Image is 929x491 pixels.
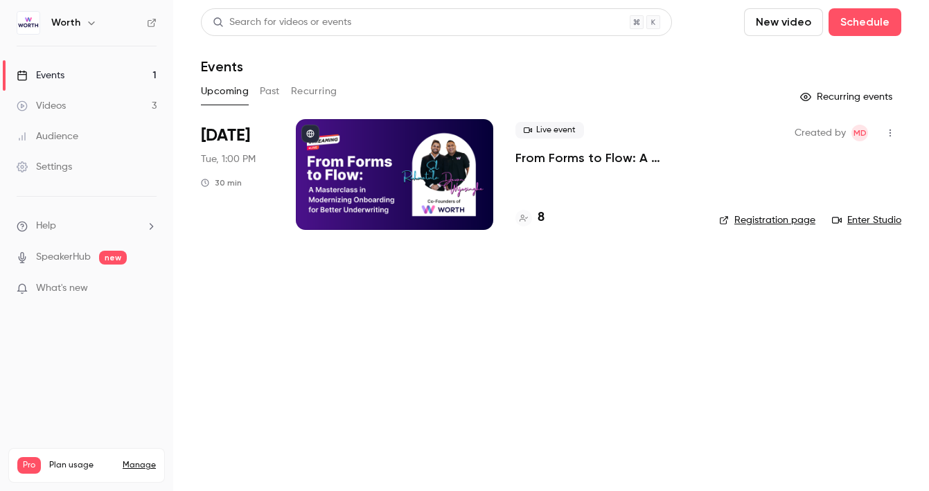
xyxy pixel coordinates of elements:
[744,8,823,36] button: New video
[515,150,697,166] a: From Forms to Flow: A Masterclass in Modernizing Onboarding for Better Underwriting
[201,152,256,166] span: Tue, 1:00 PM
[851,125,868,141] span: Marilena De Niear
[515,208,545,227] a: 8
[140,283,157,295] iframe: Noticeable Trigger
[17,99,66,113] div: Videos
[201,177,242,188] div: 30 min
[201,119,274,230] div: Sep 23 Tue, 1:00 PM (America/New York)
[17,160,72,174] div: Settings
[123,460,156,471] a: Manage
[36,281,88,296] span: What's new
[17,457,41,474] span: Pro
[291,80,337,102] button: Recurring
[515,122,584,139] span: Live event
[201,58,243,75] h1: Events
[17,130,78,143] div: Audience
[49,460,114,471] span: Plan usage
[853,125,867,141] span: MD
[201,80,249,102] button: Upcoming
[794,86,901,108] button: Recurring events
[36,219,56,233] span: Help
[99,251,127,265] span: new
[17,12,39,34] img: Worth
[17,69,64,82] div: Events
[795,125,846,141] span: Created by
[213,15,351,30] div: Search for videos or events
[719,213,815,227] a: Registration page
[829,8,901,36] button: Schedule
[538,208,545,227] h4: 8
[36,250,91,265] a: SpeakerHub
[201,125,250,147] span: [DATE]
[51,16,80,30] h6: Worth
[17,219,157,233] li: help-dropdown-opener
[832,213,901,227] a: Enter Studio
[260,80,280,102] button: Past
